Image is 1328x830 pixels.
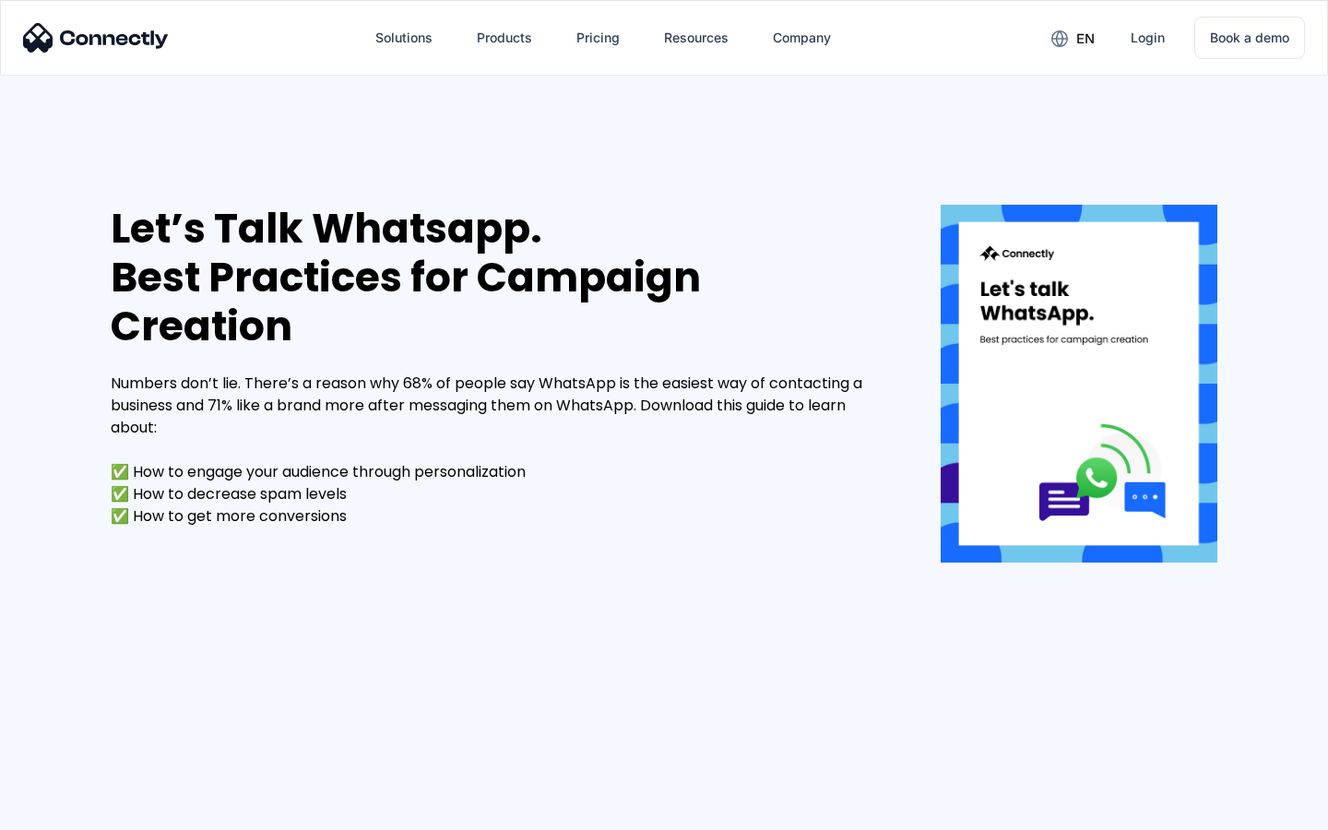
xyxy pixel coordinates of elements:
div: Solutions [375,25,433,51]
ul: Language list [37,798,111,824]
a: Pricing [562,16,634,60]
a: Book a demo [1194,17,1305,59]
div: en [1076,26,1095,52]
div: Pricing [576,25,620,51]
div: Numbers don’t lie. There’s a reason why 68% of people say WhatsApp is the easiest way of contacti... [111,373,885,528]
aside: Language selected: English [18,798,111,824]
a: Login [1116,16,1180,60]
img: Connectly Logo [23,23,169,53]
div: Products [477,25,532,51]
div: Login [1131,25,1165,51]
div: Company [773,25,831,51]
div: Resources [664,25,729,51]
div: Let’s Talk Whatsapp. Best Practices for Campaign Creation [111,205,885,350]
